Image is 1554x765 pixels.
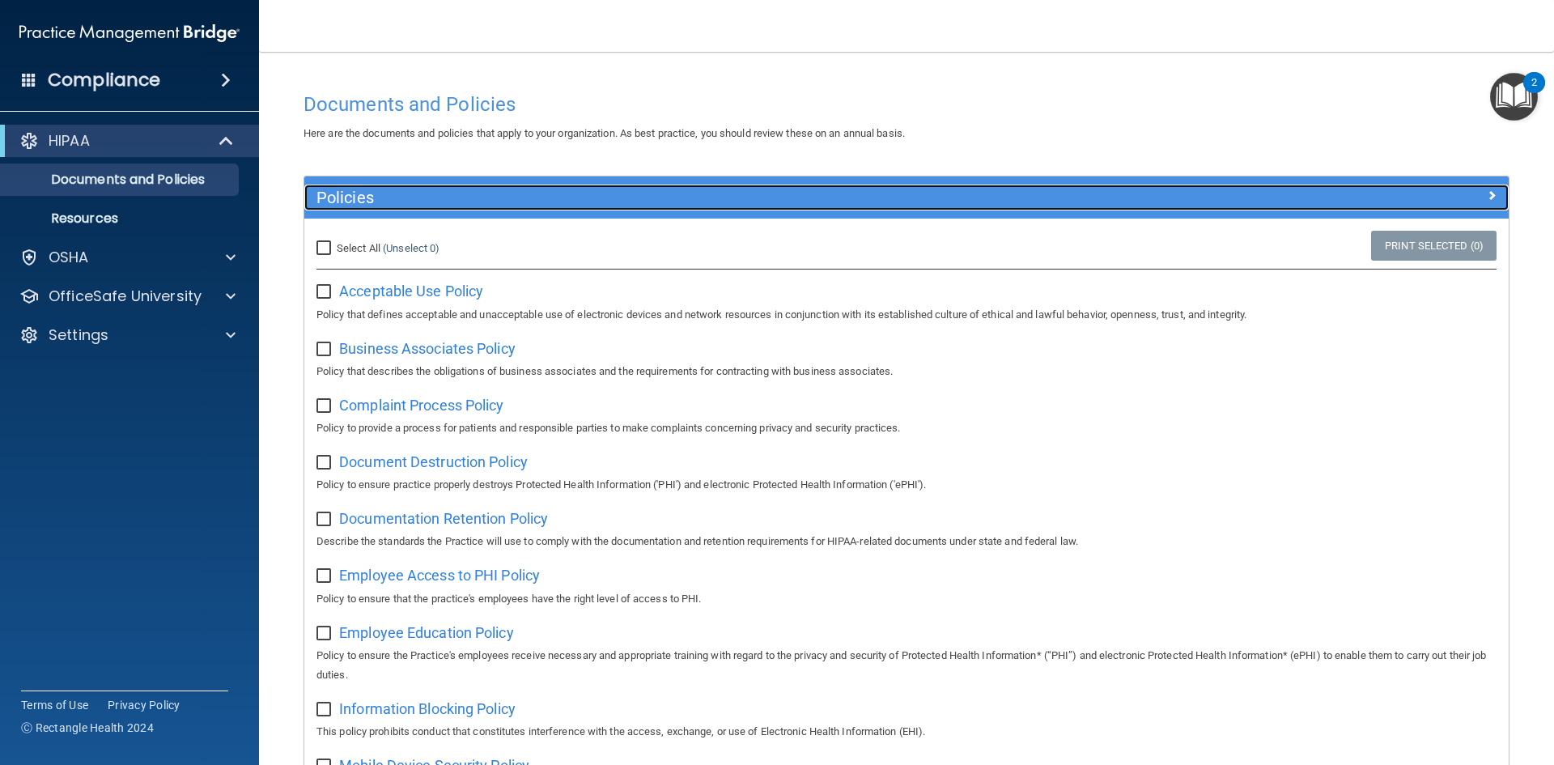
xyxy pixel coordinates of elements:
[339,510,548,527] span: Documentation Retention Policy
[19,131,235,151] a: HIPAA
[383,242,439,254] a: (Unselect 0)
[11,210,231,227] p: Resources
[19,287,236,306] a: OfficeSafe University
[316,722,1497,742] p: This policy prohibits conduct that constitutes interference with the access, exchange, or use of ...
[316,419,1497,438] p: Policy to provide a process for patients and responsible parties to make complaints concerning pr...
[48,69,160,91] h4: Compliance
[19,17,240,49] img: PMB logo
[1371,231,1497,261] a: Print Selected (0)
[304,127,905,139] span: Here are the documents and policies that apply to your organization. As best practice, you should...
[304,94,1509,115] h4: Documents and Policies
[49,325,108,345] p: Settings
[49,131,90,151] p: HIPAA
[21,697,88,713] a: Terms of Use
[316,185,1497,210] a: Policies
[316,646,1497,685] p: Policy to ensure the Practice's employees receive necessary and appropriate training with regard ...
[49,287,202,306] p: OfficeSafe University
[316,362,1497,381] p: Policy that describes the obligations of business associates and the requirements for contracting...
[316,305,1497,325] p: Policy that defines acceptable and unacceptable use of electronic devices and network resources i...
[49,248,89,267] p: OSHA
[316,532,1497,551] p: Describe the standards the Practice will use to comply with the documentation and retention requi...
[316,189,1195,206] h5: Policies
[339,397,503,414] span: Complaint Process Policy
[1531,83,1537,104] div: 2
[19,325,236,345] a: Settings
[1490,73,1538,121] button: Open Resource Center, 2 new notifications
[316,589,1497,609] p: Policy to ensure that the practice's employees have the right level of access to PHI.
[316,242,335,255] input: Select All (Unselect 0)
[337,242,380,254] span: Select All
[21,720,154,736] span: Ⓒ Rectangle Health 2024
[339,567,540,584] span: Employee Access to PHI Policy
[339,700,516,717] span: Information Blocking Policy
[339,453,528,470] span: Document Destruction Policy
[19,248,236,267] a: OSHA
[339,283,483,300] span: Acceptable Use Policy
[316,475,1497,495] p: Policy to ensure practice properly destroys Protected Health Information ('PHI') and electronic P...
[339,340,516,357] span: Business Associates Policy
[11,172,231,188] p: Documents and Policies
[108,697,180,713] a: Privacy Policy
[339,624,514,641] span: Employee Education Policy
